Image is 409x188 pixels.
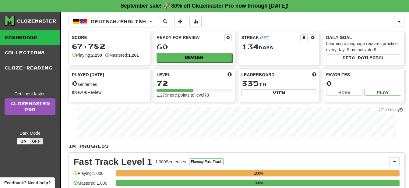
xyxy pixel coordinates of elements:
span: This week in points, UTC [312,72,316,78]
button: Review [157,53,231,62]
span: Leaderboard [242,72,275,78]
div: Ready for Review [157,34,224,41]
div: Favorites [326,72,401,78]
button: Full History [379,107,404,113]
div: Score [72,34,147,41]
strong: September sale! 🚀 30% off Clozemaster Pro now through [DATE]! [121,3,289,9]
span: Played [DATE] [72,72,104,78]
div: 1,279 more points to level 73 [157,92,231,98]
span: 335 [242,79,259,87]
p: In Progress [69,143,404,149]
div: Daily Goal [326,34,401,41]
div: Learning a language requires practice every day. Stay motivated! [326,41,401,53]
span: 0 [72,79,78,87]
div: 67,782 [72,42,147,50]
span: Deutsch / English [91,19,146,24]
button: Off [30,138,43,144]
div: Clozemaster [17,18,56,24]
div: Fast Track Level 1 [73,157,152,166]
button: Seta dailygoal [326,54,401,61]
div: Playing: 1,000 [73,170,113,180]
a: ClozemasterPro [5,98,55,115]
div: 60 [157,43,231,51]
div: Mastered: [105,52,139,58]
div: th [242,80,316,87]
button: View [242,89,316,96]
strong: 2,250 [91,53,102,58]
button: More stats [189,16,202,27]
span: 134 [242,42,259,51]
strong: 0 [72,90,74,95]
button: Add sentence to collection [174,16,186,27]
button: Fluency Fast Track [189,158,224,165]
div: 72 [157,80,231,87]
div: Dark Mode [5,130,55,136]
div: Get fluent faster. [5,91,55,97]
strong: 0 [85,90,88,95]
div: 1,000 Sentences [155,159,186,165]
div: Day s [242,43,316,51]
button: View [326,89,363,96]
div: 100% [118,180,400,186]
div: 100% [118,170,400,176]
div: New / Review [72,89,147,95]
span: Level [157,72,170,78]
div: sentences [72,80,147,87]
button: Play [364,89,401,96]
button: Deutsch/English [69,16,156,27]
a: (BST) [260,36,270,40]
div: Playing: [72,52,102,58]
span: Open feedback widget [4,180,51,186]
span: a daily [352,55,372,60]
div: Streak [242,34,300,41]
div: 0 [326,80,401,87]
button: Search sentences [159,16,171,27]
strong: 1,261 [128,53,139,58]
span: Score more points to level up [227,72,232,78]
button: On [17,138,30,144]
